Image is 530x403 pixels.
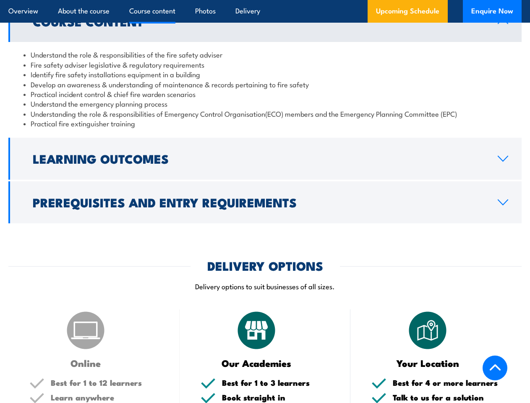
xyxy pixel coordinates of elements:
[222,379,330,387] h5: Best for 1 to 3 learners
[33,196,484,207] h2: Prerequisites and Entry Requirements
[8,181,522,223] a: Prerequisites and Entry Requirements
[8,138,522,180] a: Learning Outcomes
[51,379,159,387] h5: Best for 1 to 12 learners
[207,260,323,271] h2: DELIVERY OPTIONS
[23,79,507,89] li: Develop an awareness & understanding of maintenance & records pertaining to fire safety
[393,393,501,401] h5: Talk to us for a solution
[23,99,507,108] li: Understand the emergency planning process
[23,50,507,59] li: Understand the role & responsibilities of the fire safety adviser
[51,393,159,401] h5: Learn anywhere
[222,393,330,401] h5: Book straight in
[201,358,313,368] h3: Our Academies
[33,16,484,26] h2: Course Content
[23,69,507,79] li: Identify fire safety installations equipment in a building
[23,60,507,69] li: Fire safety adviser legislative & regulatory requirements
[23,109,507,118] li: Understanding the role & responsibilities of Emergency Control Organisation(ECO) members and the ...
[393,379,501,387] h5: Best for 4 or more learners
[23,118,507,128] li: Practical fire extinguisher training
[8,281,522,291] p: Delivery options to suit businesses of all sizes.
[33,153,484,164] h2: Learning Outcomes
[23,89,507,99] li: Practical incident control & chief fire warden scenarios
[29,358,142,368] h3: Online
[371,358,484,368] h3: Your Location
